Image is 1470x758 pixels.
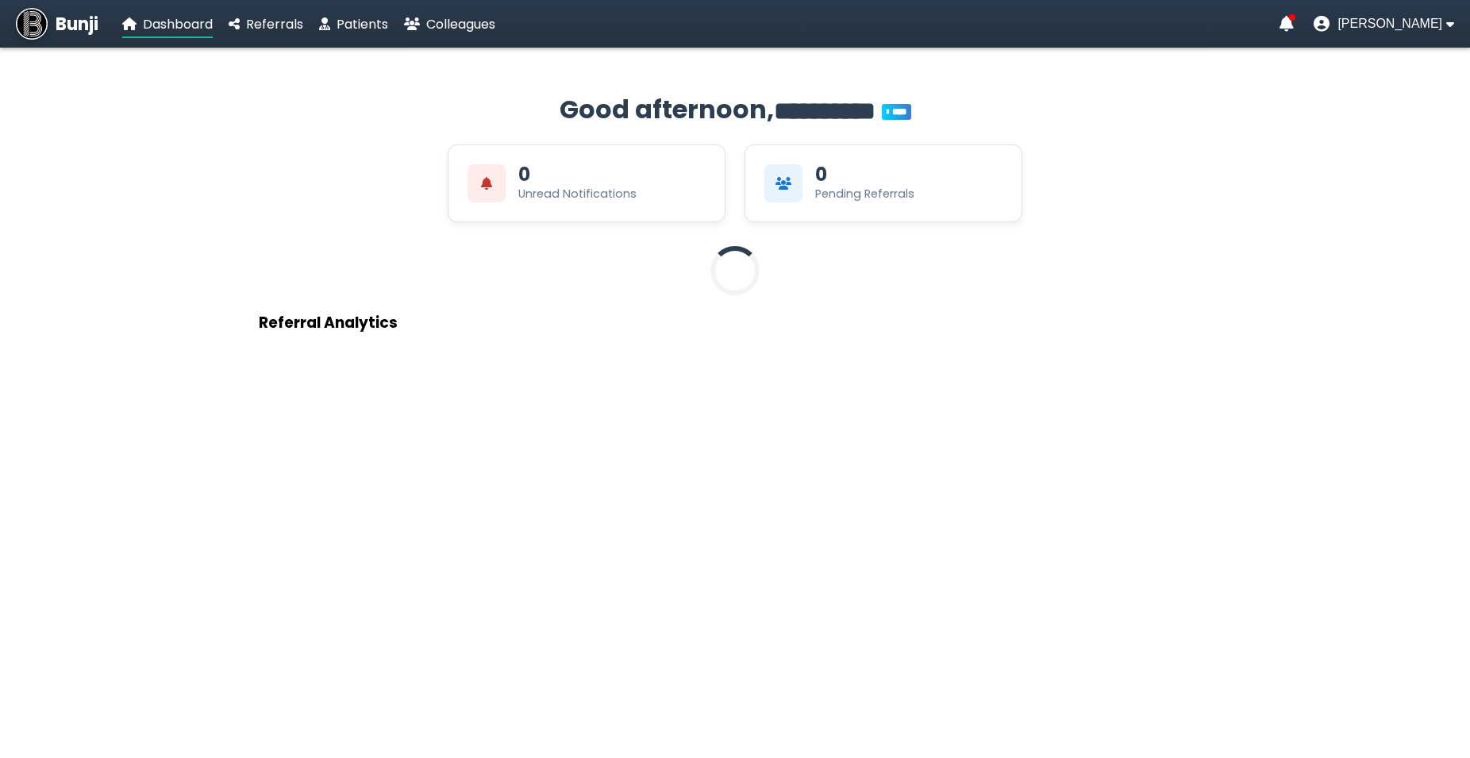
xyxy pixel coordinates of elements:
[246,15,303,33] span: Referrals
[143,15,213,33] span: Dashboard
[16,8,98,40] a: Bunji
[1280,16,1294,32] a: Notifications
[229,14,303,34] a: Referrals
[1337,17,1442,31] span: [PERSON_NAME]
[404,14,495,34] a: Colleagues
[319,14,388,34] a: Patients
[518,165,530,184] div: 0
[56,11,98,37] span: Bunji
[16,8,48,40] img: Bunji Dental Referral Management
[815,165,827,184] div: 0
[122,14,213,34] a: Dashboard
[518,186,637,202] div: Unread Notifications
[882,104,911,120] span: You’re on Plus!
[259,311,1211,334] h3: Referral Analytics
[426,15,495,33] span: Colleagues
[337,15,388,33] span: Patients
[259,90,1211,129] h2: Good afternoon,
[1314,16,1454,32] button: User menu
[448,144,725,222] div: View Unread Notifications
[745,144,1022,222] div: View Pending Referrals
[815,186,914,202] div: Pending Referrals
